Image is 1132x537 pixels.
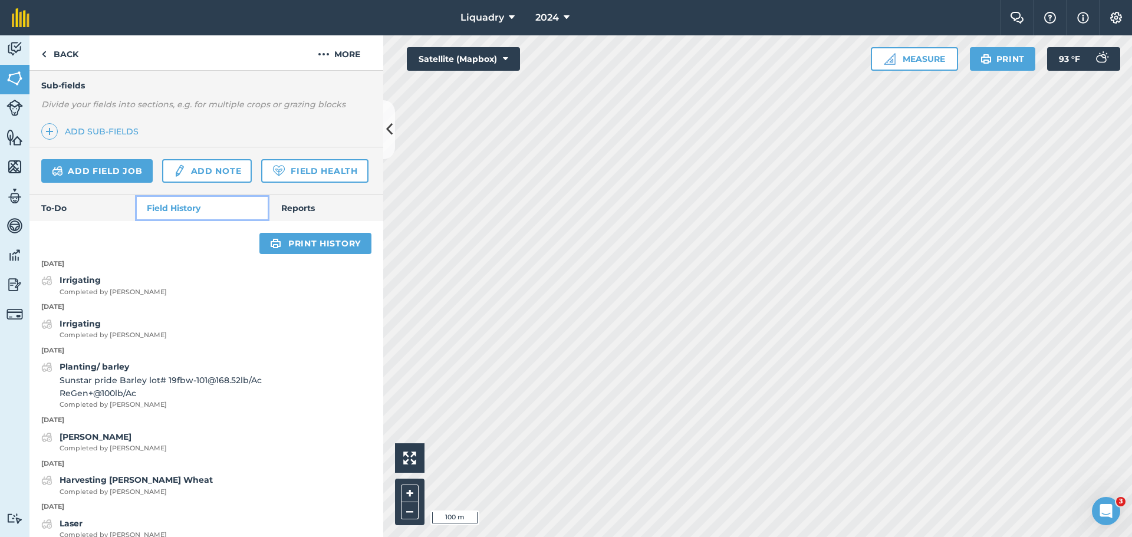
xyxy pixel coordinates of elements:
img: svg+xml;base64,PHN2ZyB4bWxucz0iaHR0cDovL3d3dy53My5vcmcvMjAwMC9zdmciIHdpZHRoPSI1NiIgaGVpZ2h0PSI2MC... [6,70,23,87]
img: svg+xml;base64,PD94bWwgdmVyc2lvbj0iMS4wIiBlbmNvZGluZz0idXRmLTgiPz4KPCEtLSBHZW5lcmF0b3I6IEFkb2JlIE... [41,317,52,331]
a: Back [29,35,90,70]
a: Field History [135,195,269,221]
button: – [401,502,419,519]
img: Two speech bubbles overlapping with the left bubble in the forefront [1010,12,1024,24]
button: + [401,485,419,502]
img: svg+xml;base64,PHN2ZyB4bWxucz0iaHR0cDovL3d3dy53My5vcmcvMjAwMC9zdmciIHdpZHRoPSIxOSIgaGVpZ2h0PSIyNC... [270,236,281,251]
img: svg+xml;base64,PD94bWwgdmVyc2lvbj0iMS4wIiBlbmNvZGluZz0idXRmLTgiPz4KPCEtLSBHZW5lcmF0b3I6IEFkb2JlIE... [6,187,23,205]
img: svg+xml;base64,PD94bWwgdmVyc2lvbj0iMS4wIiBlbmNvZGluZz0idXRmLTgiPz4KPCEtLSBHZW5lcmF0b3I6IEFkb2JlIE... [6,276,23,294]
img: svg+xml;base64,PHN2ZyB4bWxucz0iaHR0cDovL3d3dy53My5vcmcvMjAwMC9zdmciIHdpZHRoPSIxNyIgaGVpZ2h0PSIxNy... [1077,11,1089,25]
a: Add note [162,159,252,183]
img: svg+xml;base64,PD94bWwgdmVyc2lvbj0iMS4wIiBlbmNvZGluZz0idXRmLTgiPz4KPCEtLSBHZW5lcmF0b3I6IEFkb2JlIE... [6,513,23,524]
img: svg+xml;base64,PD94bWwgdmVyc2lvbj0iMS4wIiBlbmNvZGluZz0idXRmLTgiPz4KPCEtLSBHZW5lcmF0b3I6IEFkb2JlIE... [41,360,52,374]
p: [DATE] [29,502,383,512]
img: svg+xml;base64,PHN2ZyB4bWxucz0iaHR0cDovL3d3dy53My5vcmcvMjAwMC9zdmciIHdpZHRoPSIxNCIgaGVpZ2h0PSIyNC... [45,124,54,139]
a: IrrigatingCompleted by [PERSON_NAME] [41,274,167,297]
span: 3 [1116,497,1126,506]
strong: Irrigating [60,318,101,329]
span: Completed by [PERSON_NAME] [60,330,167,341]
img: svg+xml;base64,PD94bWwgdmVyc2lvbj0iMS4wIiBlbmNvZGluZz0idXRmLTgiPz4KPCEtLSBHZW5lcmF0b3I6IEFkb2JlIE... [41,430,52,444]
a: Add sub-fields [41,123,143,140]
p: [DATE] [29,302,383,312]
a: Add field job [41,159,153,183]
button: 93 °F [1047,47,1120,71]
img: A cog icon [1109,12,1123,24]
h4: Sub-fields [29,79,383,92]
p: [DATE] [29,459,383,469]
img: svg+xml;base64,PD94bWwgdmVyc2lvbj0iMS4wIiBlbmNvZGluZz0idXRmLTgiPz4KPCEtLSBHZW5lcmF0b3I6IEFkb2JlIE... [6,217,23,235]
span: Completed by [PERSON_NAME] [60,487,213,498]
button: More [295,35,383,70]
strong: Harvesting [PERSON_NAME] Wheat [60,475,213,485]
img: Ruler icon [884,53,896,65]
img: Four arrows, one pointing top left, one top right, one bottom right and the last bottom left [403,452,416,464]
img: svg+xml;base64,PD94bWwgdmVyc2lvbj0iMS4wIiBlbmNvZGluZz0idXRmLTgiPz4KPCEtLSBHZW5lcmF0b3I6IEFkb2JlIE... [6,40,23,58]
a: Harvesting [PERSON_NAME] WheatCompleted by [PERSON_NAME] [41,473,213,497]
p: [DATE] [29,259,383,269]
img: svg+xml;base64,PD94bWwgdmVyc2lvbj0iMS4wIiBlbmNvZGluZz0idXRmLTgiPz4KPCEtLSBHZW5lcmF0b3I6IEFkb2JlIE... [41,517,52,531]
span: Completed by [PERSON_NAME] [60,287,167,298]
span: Completed by [PERSON_NAME] [60,443,167,454]
img: svg+xml;base64,PD94bWwgdmVyc2lvbj0iMS4wIiBlbmNvZGluZz0idXRmLTgiPz4KPCEtLSBHZW5lcmF0b3I6IEFkb2JlIE... [6,246,23,264]
strong: Irrigating [60,275,101,285]
img: svg+xml;base64,PHN2ZyB4bWxucz0iaHR0cDovL3d3dy53My5vcmcvMjAwMC9zdmciIHdpZHRoPSIxOSIgaGVpZ2h0PSIyNC... [980,52,992,66]
strong: Planting/ barley [60,361,129,372]
img: fieldmargin Logo [12,8,29,27]
p: [DATE] [29,415,383,426]
img: svg+xml;base64,PHN2ZyB4bWxucz0iaHR0cDovL3d3dy53My5vcmcvMjAwMC9zdmciIHdpZHRoPSIyMCIgaGVpZ2h0PSIyNC... [318,47,330,61]
a: Reports [269,195,383,221]
span: 93 ° F [1059,47,1080,71]
img: svg+xml;base64,PD94bWwgdmVyc2lvbj0iMS4wIiBlbmNvZGluZz0idXRmLTgiPz4KPCEtLSBHZW5lcmF0b3I6IEFkb2JlIE... [41,473,52,487]
a: IrrigatingCompleted by [PERSON_NAME] [41,317,167,341]
img: svg+xml;base64,PD94bWwgdmVyc2lvbj0iMS4wIiBlbmNvZGluZz0idXRmLTgiPz4KPCEtLSBHZW5lcmF0b3I6IEFkb2JlIE... [52,164,63,178]
span: Sunstar pride Barley lot# 19fbw-101 @ 168.52 lb / Ac [60,374,262,387]
em: Divide your fields into sections, e.g. for multiple crops or grazing blocks [41,99,345,110]
strong: [PERSON_NAME] [60,431,131,442]
span: Liquadry [460,11,504,25]
span: Completed by [PERSON_NAME] [60,400,262,410]
button: Print [970,47,1036,71]
p: [DATE] [29,345,383,356]
iframe: Intercom live chat [1092,497,1120,525]
img: svg+xml;base64,PD94bWwgdmVyc2lvbj0iMS4wIiBlbmNvZGluZz0idXRmLTgiPz4KPCEtLSBHZW5lcmF0b3I6IEFkb2JlIE... [41,274,52,288]
button: Satellite (Mapbox) [407,47,520,71]
img: svg+xml;base64,PD94bWwgdmVyc2lvbj0iMS4wIiBlbmNvZGluZz0idXRmLTgiPz4KPCEtLSBHZW5lcmF0b3I6IEFkb2JlIE... [173,164,186,178]
a: Planting/ barleySunstar pride Barley lot# 19fbw-101@168.52lb/AcReGen+@100lb/AcCompleted by [PERSO... [41,360,262,410]
button: Measure [871,47,958,71]
img: svg+xml;base64,PD94bWwgdmVyc2lvbj0iMS4wIiBlbmNvZGluZz0idXRmLTgiPz4KPCEtLSBHZW5lcmF0b3I6IEFkb2JlIE... [6,306,23,322]
img: svg+xml;base64,PHN2ZyB4bWxucz0iaHR0cDovL3d3dy53My5vcmcvMjAwMC9zdmciIHdpZHRoPSI5IiBoZWlnaHQ9IjI0Ii... [41,47,47,61]
img: svg+xml;base64,PHN2ZyB4bWxucz0iaHR0cDovL3d3dy53My5vcmcvMjAwMC9zdmciIHdpZHRoPSI1NiIgaGVpZ2h0PSI2MC... [6,158,23,176]
a: [PERSON_NAME]Completed by [PERSON_NAME] [41,430,167,454]
img: svg+xml;base64,PHN2ZyB4bWxucz0iaHR0cDovL3d3dy53My5vcmcvMjAwMC9zdmciIHdpZHRoPSI1NiIgaGVpZ2h0PSI2MC... [6,129,23,146]
img: svg+xml;base64,PD94bWwgdmVyc2lvbj0iMS4wIiBlbmNvZGluZz0idXRmLTgiPz4KPCEtLSBHZW5lcmF0b3I6IEFkb2JlIE... [1090,47,1113,71]
img: A question mark icon [1043,12,1057,24]
img: svg+xml;base64,PD94bWwgdmVyc2lvbj0iMS4wIiBlbmNvZGluZz0idXRmLTgiPz4KPCEtLSBHZW5lcmF0b3I6IEFkb2JlIE... [6,100,23,116]
a: Print history [259,233,371,254]
a: To-Do [29,195,135,221]
span: ReGen+ @ 100 lb / Ac [60,387,262,400]
strong: Laser [60,518,83,529]
a: Field Health [261,159,368,183]
span: 2024 [535,11,559,25]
